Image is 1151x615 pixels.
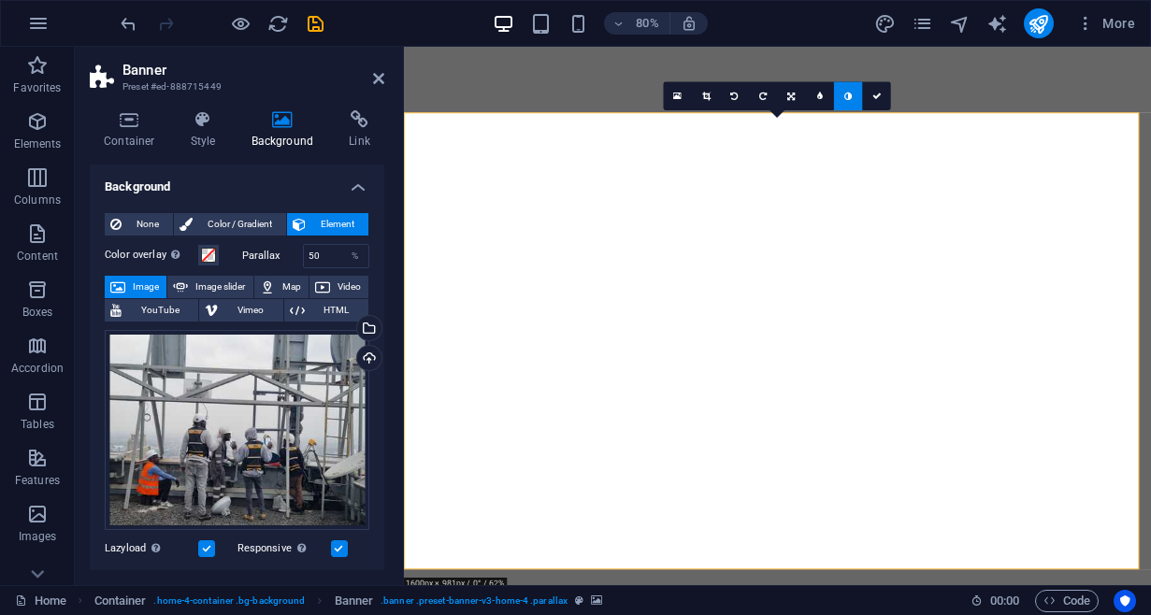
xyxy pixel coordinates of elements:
p: Boxes [22,305,53,320]
i: Design (Ctrl+Alt+Y) [874,13,896,35]
button: navigator [949,12,971,35]
a: Rotate left 90° [720,82,748,110]
p: Tables [21,417,54,432]
h6: Session time [971,590,1020,612]
button: design [874,12,897,35]
div: LUCIDBRITAM-5RdDPdMKxTtfzHvlr-dJNw.jpeg [105,330,369,531]
i: Undo: Change image (Ctrl+Z) [118,13,139,35]
i: Save (Ctrl+S) [305,13,326,35]
label: Responsive [237,537,331,560]
span: YouTube [127,299,193,322]
span: 00 00 [990,590,1019,612]
a: Select files from the file manager, stock photos, or upload file(s) [664,82,692,110]
label: Optimized [105,567,198,590]
button: HTML [284,299,368,322]
a: Blur [806,82,834,110]
button: 80% [604,12,670,35]
h2: Banner [122,62,384,79]
span: Color / Gradient [198,213,281,236]
nav: breadcrumb [94,590,603,612]
i: On resize automatically adjust zoom level to fit chosen device. [681,15,698,32]
button: Click here to leave preview mode and continue editing [229,12,252,35]
span: Click to select. Double-click to edit [335,590,374,612]
button: Element [287,213,368,236]
button: Video [309,276,368,298]
button: text_generator [986,12,1009,35]
h6: 80% [632,12,662,35]
label: Lazyload [105,537,198,560]
p: Images [19,529,57,544]
span: : [1003,594,1006,608]
button: publish [1024,8,1054,38]
p: Content [17,249,58,264]
span: Vimeo [223,299,277,322]
button: save [304,12,326,35]
button: None [105,213,173,236]
h4: Style [177,110,237,150]
a: Rotate right 90° [749,82,777,110]
span: Video [336,276,363,298]
p: Columns [14,193,61,207]
button: Usercentrics [1114,590,1136,612]
a: Greyscale [834,82,862,110]
i: This element is a customizable preset [575,595,583,606]
span: More [1076,14,1135,33]
p: Elements [14,136,62,151]
span: Image slider [194,276,247,298]
span: Image [131,276,161,298]
span: Code [1043,590,1090,612]
label: Parallax [242,250,303,261]
h4: Container [90,110,177,150]
span: HTML [310,299,363,322]
p: Features [15,473,60,488]
button: More [1069,8,1143,38]
a: Confirm ( ⌘ ⏎ ) [862,82,890,110]
h4: Link [335,110,384,150]
span: None [127,213,167,236]
h4: Background [237,110,336,150]
span: Element [311,213,363,236]
i: Navigator [949,13,971,35]
h4: Background [90,164,384,198]
i: Pages (Ctrl+Alt+S) [912,13,933,35]
button: reload [266,12,289,35]
button: pages [912,12,934,35]
button: Color / Gradient [174,213,286,236]
button: Image [105,276,166,298]
h3: Preset #ed-888715449 [122,79,347,95]
button: Vimeo [199,299,282,322]
button: undo [117,12,139,35]
button: YouTube [105,299,198,322]
button: Map [254,276,309,298]
label: Color overlay [105,244,198,266]
i: AI Writer [986,13,1008,35]
p: Favorites [13,80,61,95]
i: Publish [1028,13,1049,35]
span: . banner .preset-banner-v3-home-4 .parallax [381,590,568,612]
span: . home-4-container .bg-background [153,590,305,612]
p: Accordion [11,361,64,376]
a: Click to cancel selection. Double-click to open Pages [15,590,66,612]
div: % [342,245,368,267]
a: Crop mode [692,82,720,110]
span: Map [281,276,303,298]
i: This element contains a background [591,595,602,606]
button: Code [1035,590,1099,612]
span: Click to select. Double-click to edit [94,590,147,612]
button: Image slider [167,276,252,298]
a: Change orientation [777,82,805,110]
